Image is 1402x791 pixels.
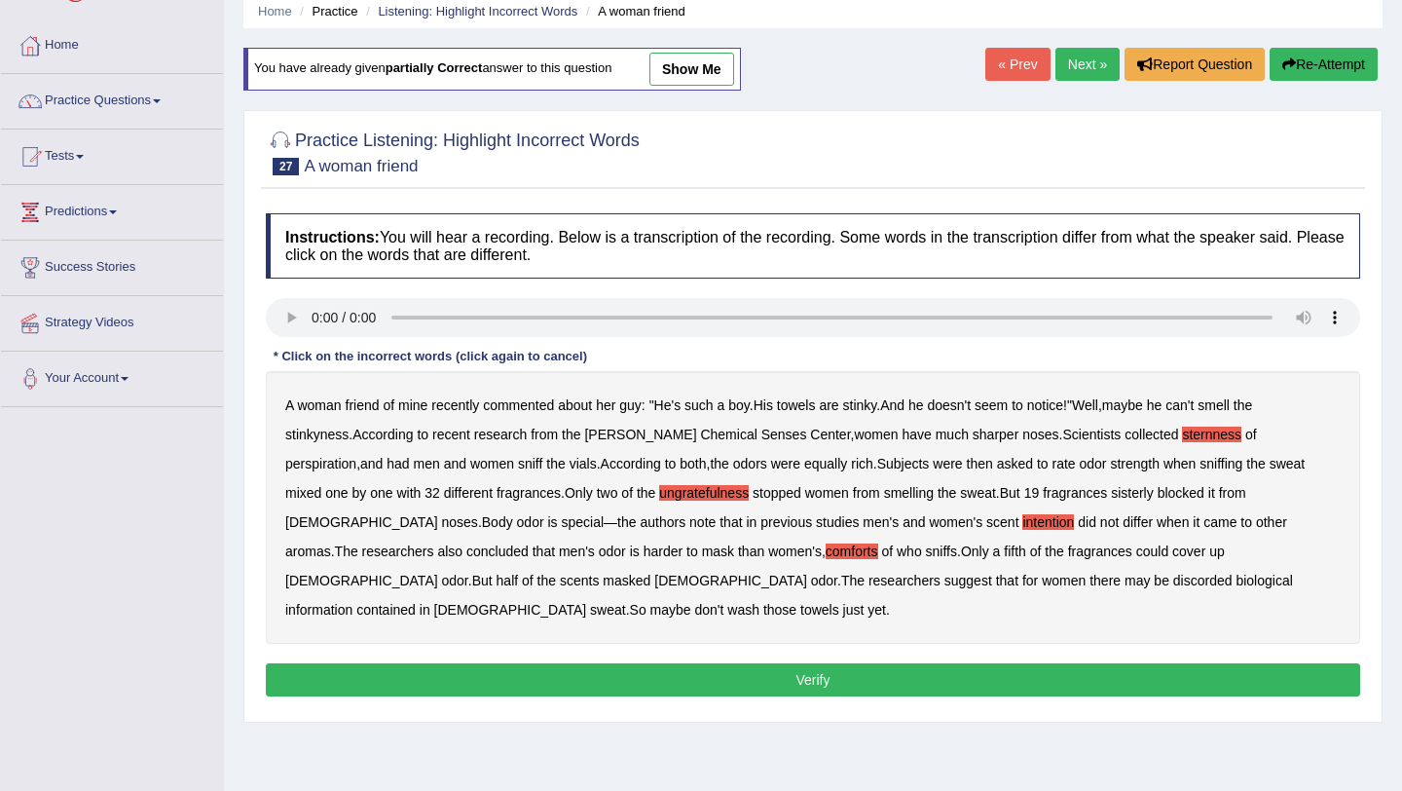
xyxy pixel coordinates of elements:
[654,573,807,588] b: [DEMOGRAPHIC_DATA]
[546,456,565,471] b: the
[601,456,661,471] b: According
[746,514,756,530] b: in
[1125,573,1150,588] b: may
[777,397,816,413] b: towels
[897,544,922,559] b: who
[1136,544,1168,559] b: could
[370,485,392,501] b: one
[444,456,466,471] b: and
[1,19,223,67] a: Home
[285,456,356,471] b: perspiration
[1068,544,1132,559] b: fragrances
[474,427,527,442] b: research
[816,514,859,530] b: studies
[1,130,223,178] a: Tests
[1027,397,1063,413] b: notice
[902,427,931,442] b: have
[297,397,341,413] b: woman
[383,397,394,413] b: of
[763,602,796,618] b: those
[1072,397,1098,413] b: Well
[1198,397,1230,413] b: smell
[819,397,838,413] b: are
[560,573,599,588] b: scents
[1158,485,1204,501] b: blocked
[805,485,849,501] b: women
[700,427,756,442] b: Chemical
[1,241,223,289] a: Success Stories
[518,456,542,471] b: sniff
[1245,427,1257,442] b: of
[1125,48,1265,81] button: Report Question
[472,573,493,588] b: But
[1172,544,1205,559] b: cover
[304,157,418,175] small: A woman friend
[559,544,595,559] b: men's
[650,602,691,618] b: maybe
[517,514,544,530] b: odor
[619,397,642,413] b: guy
[727,602,759,618] b: wash
[1246,456,1265,471] b: the
[266,347,595,365] div: * Click on the incorrect words (click again to cancel)
[420,602,430,618] b: in
[933,456,962,471] b: were
[851,456,873,471] b: rich
[285,514,438,530] b: [DEMOGRAPHIC_DATA]
[1,352,223,400] a: Your Account
[346,397,380,413] b: friend
[761,427,807,442] b: Senses
[1193,514,1199,530] b: it
[396,485,421,501] b: with
[733,456,767,471] b: odors
[266,663,1360,697] button: Verify
[1037,456,1049,471] b: to
[880,397,904,413] b: And
[684,397,714,413] b: such
[927,397,971,413] b: doesn't
[581,2,685,20] li: A woman friend
[1240,514,1252,530] b: to
[1,185,223,234] a: Predictions
[753,485,801,501] b: stopped
[537,573,556,588] b: the
[1157,514,1189,530] b: when
[437,544,462,559] b: also
[728,397,750,413] b: boy
[1209,544,1225,559] b: up
[986,514,1018,530] b: scent
[483,397,554,413] b: commented
[680,456,706,471] b: both
[266,127,640,175] h2: Practice Listening: Highlight Incorrect Words
[868,573,941,588] b: researchers
[285,573,438,588] b: [DEMOGRAPHIC_DATA]
[1022,514,1074,530] b: intention
[826,544,878,559] b: comforts
[617,514,636,530] b: the
[1270,48,1378,81] button: Re-Attempt
[771,456,800,471] b: were
[1123,514,1153,530] b: differ
[993,544,1001,559] b: a
[640,514,685,530] b: authors
[285,544,331,559] b: aromas
[637,485,655,501] b: the
[562,514,605,530] b: special
[1208,485,1215,501] b: it
[470,456,514,471] b: women
[630,602,646,618] b: So
[754,397,773,413] b: His
[482,514,513,530] b: Body
[325,485,348,501] b: one
[630,544,640,559] b: is
[1000,485,1020,501] b: But
[903,514,925,530] b: and
[431,397,479,413] b: recently
[1199,456,1242,471] b: sniffing
[352,427,413,442] b: According
[295,2,357,20] li: Practice
[599,544,626,559] b: odor
[1055,48,1120,81] a: Next »
[387,456,409,471] b: had
[804,456,847,471] b: equally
